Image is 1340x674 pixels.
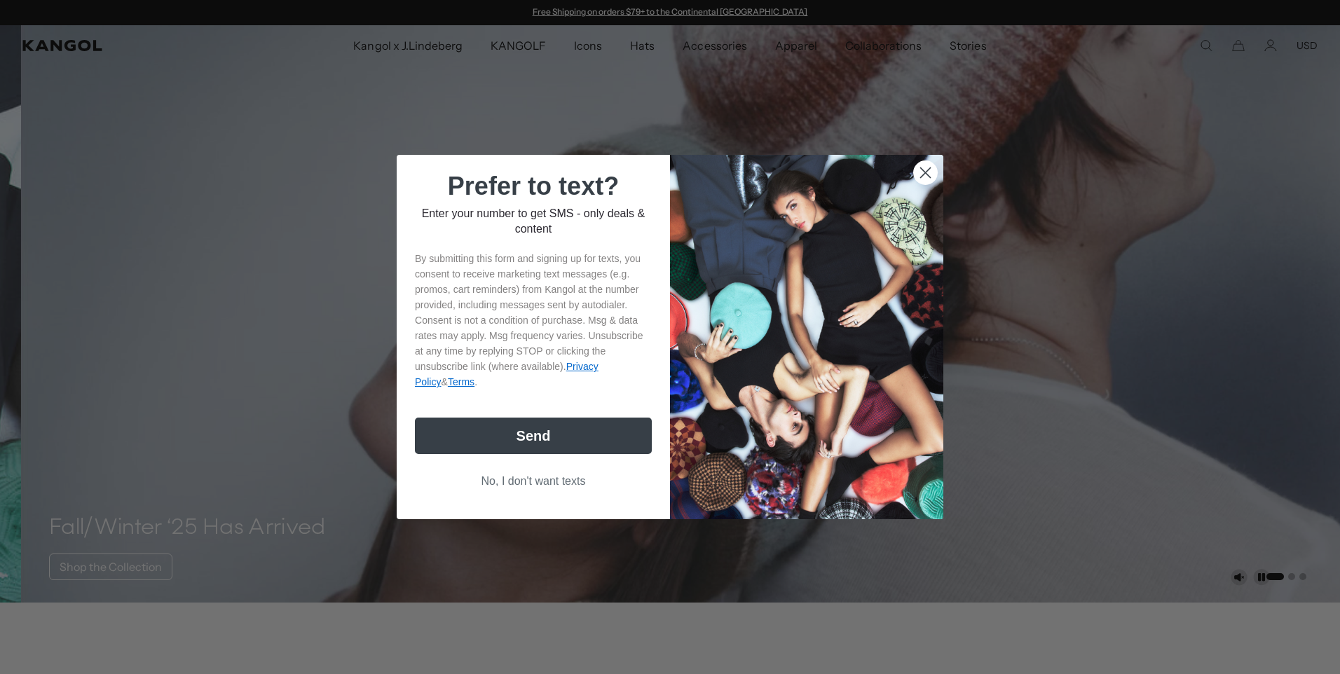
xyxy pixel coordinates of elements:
span: Enter your number to get SMS - only deals & content [422,207,645,235]
a: Privacy Policy [415,361,599,387]
p: By submitting this form and signing up for texts, you consent to receive marketing text messages ... [415,251,652,390]
img: 32d93059-7686-46ce-88e0-f8be1b64b1a2.jpeg [670,155,943,519]
button: Close dialog [913,160,938,185]
a: Terms [448,376,474,387]
span: Prefer to text? [448,172,619,200]
button: Send [415,418,652,454]
button: No, I don't want texts [415,468,652,495]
